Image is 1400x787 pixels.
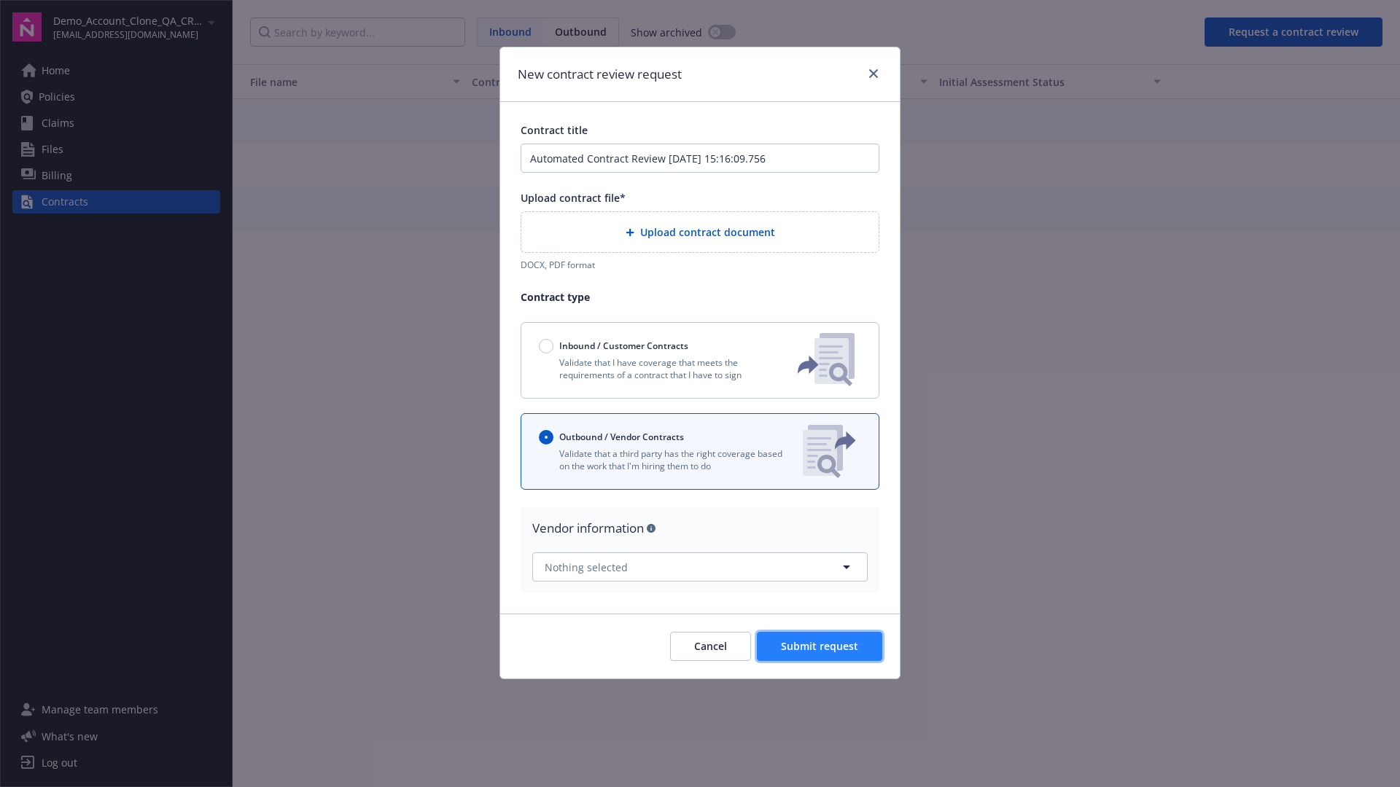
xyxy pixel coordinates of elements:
[521,322,879,399] button: Inbound / Customer ContractsValidate that I have coverage that meets the requirements of a contra...
[545,560,628,575] span: Nothing selected
[518,65,682,84] h1: New contract review request
[521,259,879,271] div: DOCX, PDF format
[757,632,882,661] button: Submit request
[539,430,553,445] input: Outbound / Vendor Contracts
[521,191,626,205] span: Upload contract file*
[559,340,688,352] span: Inbound / Customer Contracts
[670,632,751,661] button: Cancel
[539,356,774,381] p: Validate that I have coverage that meets the requirements of a contract that I have to sign
[781,639,858,653] span: Submit request
[694,639,727,653] span: Cancel
[521,211,879,253] div: Upload contract document
[521,123,588,137] span: Contract title
[532,519,868,538] div: Vendor information
[521,289,879,305] p: Contract type
[559,431,684,443] span: Outbound / Vendor Contracts
[640,224,775,240] span: Upload contract document
[521,144,879,173] input: Enter a title for this contract
[865,65,882,82] a: close
[539,339,553,353] input: Inbound / Customer Contracts
[532,552,868,582] button: Nothing selected
[539,447,791,472] p: Validate that a third party has the right coverage based on the work that I'm hiring them to do
[521,413,879,490] button: Outbound / Vendor ContractsValidate that a third party has the right coverage based on the work t...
